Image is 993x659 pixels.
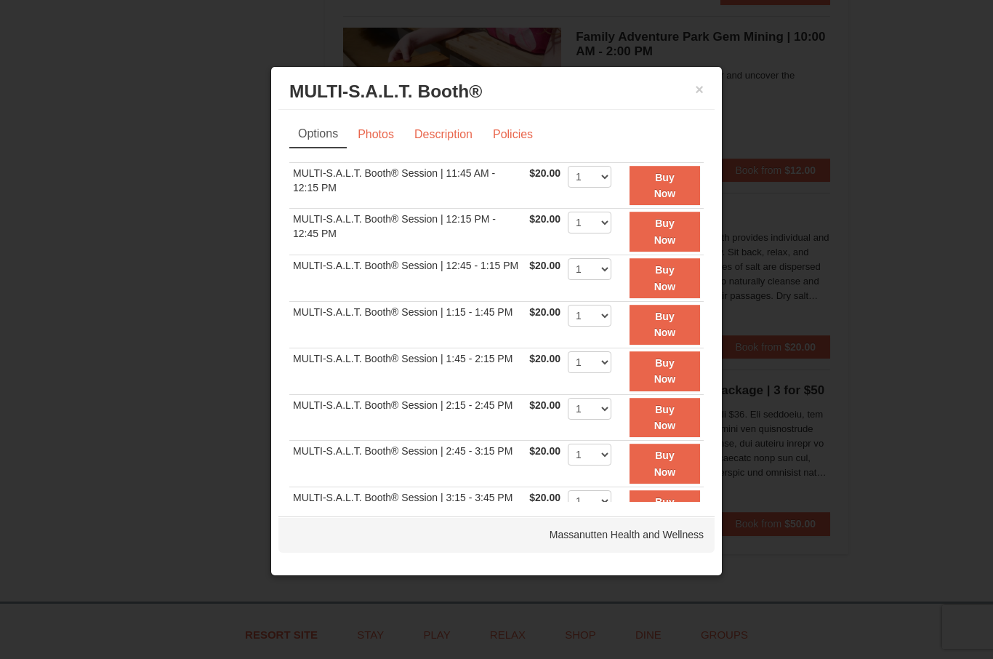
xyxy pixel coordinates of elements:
[529,213,560,225] span: $20.00
[695,82,704,97] button: ×
[654,404,676,431] strong: Buy Now
[654,450,676,477] strong: Buy Now
[630,351,700,391] button: Buy Now
[289,348,526,394] td: MULTI-S.A.L.T. Booth® Session | 1:45 - 2:15 PM
[289,255,526,302] td: MULTI-S.A.L.T. Booth® Session | 12:45 - 1:15 PM
[630,490,700,530] button: Buy Now
[630,166,700,206] button: Buy Now
[529,399,560,411] span: $20.00
[289,121,347,148] a: Options
[289,487,526,534] td: MULTI-S.A.L.T. Booth® Session | 3:15 - 3:45 PM
[654,172,676,199] strong: Buy Now
[289,81,704,103] h3: MULTI-S.A.L.T. Booth®
[654,496,676,524] strong: Buy Now
[654,311,676,338] strong: Buy Now
[529,353,560,364] span: $20.00
[630,305,700,345] button: Buy Now
[289,394,526,441] td: MULTI-S.A.L.T. Booth® Session | 2:15 - 2:45 PM
[483,121,542,148] a: Policies
[654,264,676,292] strong: Buy Now
[630,398,700,438] button: Buy Now
[529,260,560,271] span: $20.00
[278,516,715,553] div: Massanutten Health and Wellness
[654,217,676,245] strong: Buy Now
[405,121,482,148] a: Description
[630,212,700,252] button: Buy Now
[348,121,403,148] a: Photos
[529,306,560,318] span: $20.00
[630,258,700,298] button: Buy Now
[289,209,526,255] td: MULTI-S.A.L.T. Booth® Session | 12:15 PM - 12:45 PM
[529,492,560,503] span: $20.00
[630,444,700,484] button: Buy Now
[289,162,526,209] td: MULTI-S.A.L.T. Booth® Session | 11:45 AM - 12:15 PM
[289,441,526,487] td: MULTI-S.A.L.T. Booth® Session | 2:45 - 3:15 PM
[289,302,526,348] td: MULTI-S.A.L.T. Booth® Session | 1:15 - 1:45 PM
[654,357,676,385] strong: Buy Now
[529,445,560,457] span: $20.00
[529,167,560,179] span: $20.00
